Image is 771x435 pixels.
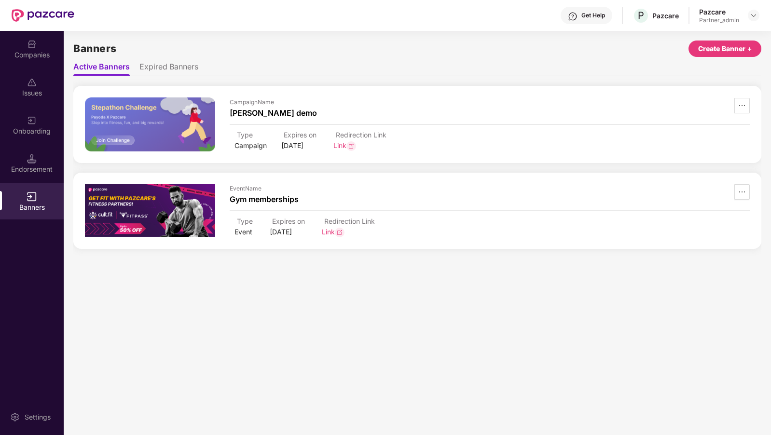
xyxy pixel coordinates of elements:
[139,62,198,76] li: Expired Banners
[270,216,307,227] div: Expires on
[346,141,356,151] img: svg+xml;base64,PHN2ZyB3aWR0aD0iMTkiIGhlaWdodD0iMTkiIHZpZXdCb3g9IjAgMCAxOSAxOSIgZmlsbD0ibm9uZSIgeG...
[27,154,37,163] img: svg+xml;base64,PHN2ZyB3aWR0aD0iMTQuNSIgaGVpZ2h0PSIxNC41IiB2aWV3Qm94PSIwIDAgMTYgMTYiIGZpbGw9Im5vbm...
[652,11,679,20] div: Pazcare
[234,130,267,140] div: Type
[281,130,319,140] div: Expires on
[750,12,757,19] img: svg+xml;base64,PHN2ZyBpZD0iRHJvcGRvd24tMzJ4MzIiIHhtbG5zPSJodHRwOi8vd3d3LnczLm9yZy8yMDAwL3N2ZyIgd2...
[279,140,321,151] div: [DATE]
[85,97,215,151] img: Event Image
[232,227,258,237] div: Event
[735,188,749,196] span: ellipsis
[699,16,739,24] div: Partner_admin
[230,98,317,107] div: Campaign Name
[581,12,605,19] div: Get Help
[322,216,377,227] div: Redirection Link
[319,228,347,236] a: Link
[85,184,215,237] img: Event Image
[73,41,117,56] h2: Banners
[734,98,750,113] button: ellipsis
[10,412,20,422] img: svg+xml;base64,PHN2ZyBpZD0iU2V0dGluZy0yMHgyMCIgeG1sbnM9Imh0dHA6Ly93d3cudzMub3JnLzIwMDAvc3ZnIiB3aW...
[230,193,299,205] div: Gym memberships
[27,116,37,125] img: svg+xml;base64,PHN2ZyB3aWR0aD0iMjAiIGhlaWdodD0iMjAiIHZpZXdCb3g9IjAgMCAyMCAyMCIgZmlsbD0ibm9uZSIgeG...
[331,141,358,150] a: Link
[230,107,317,119] div: [PERSON_NAME] demo
[27,192,37,202] img: svg+xml;base64,PHN2ZyB3aWR0aD0iMTYiIGhlaWdodD0iMTYiIHZpZXdCb3g9IjAgMCAxNiAxNiIgZmlsbD0ibm9uZSIgeG...
[27,78,37,87] img: svg+xml;base64,PHN2ZyBpZD0iSXNzdWVzX2Rpc2FibGVkIiB4bWxucz0iaHR0cDovL3d3dy53My5vcmcvMjAwMC9zdmciIH...
[267,227,310,237] div: [DATE]
[734,184,750,200] button: ellipsis
[638,10,644,21] span: P
[699,7,739,16] div: Pazcare
[12,9,74,22] img: New Pazcare Logo
[735,102,749,109] span: ellipsis
[230,184,299,193] div: Event Name
[73,62,130,76] li: Active Banners
[232,140,269,151] div: Campaign
[568,12,578,21] img: svg+xml;base64,PHN2ZyBpZD0iSGVscC0zMngzMiIgeG1sbnM9Imh0dHA6Ly93d3cudzMub3JnLzIwMDAvc3ZnIiB3aWR0aD...
[234,216,255,227] div: Type
[22,412,54,422] div: Settings
[27,40,37,49] img: svg+xml;base64,PHN2ZyBpZD0iQ29tcGFuaWVzIiB4bWxucz0iaHR0cDovL3d3dy53My5vcmcvMjAwMC9zdmciIHdpZHRoPS...
[335,228,344,237] img: svg+xml;base64,PHN2ZyB3aWR0aD0iMTkiIGhlaWdodD0iMTkiIHZpZXdCb3g9IjAgMCAxOSAxOSIgZmlsbD0ibm9uZSIgeG...
[333,130,389,140] div: Redirection Link
[698,43,752,54] div: Create Banner +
